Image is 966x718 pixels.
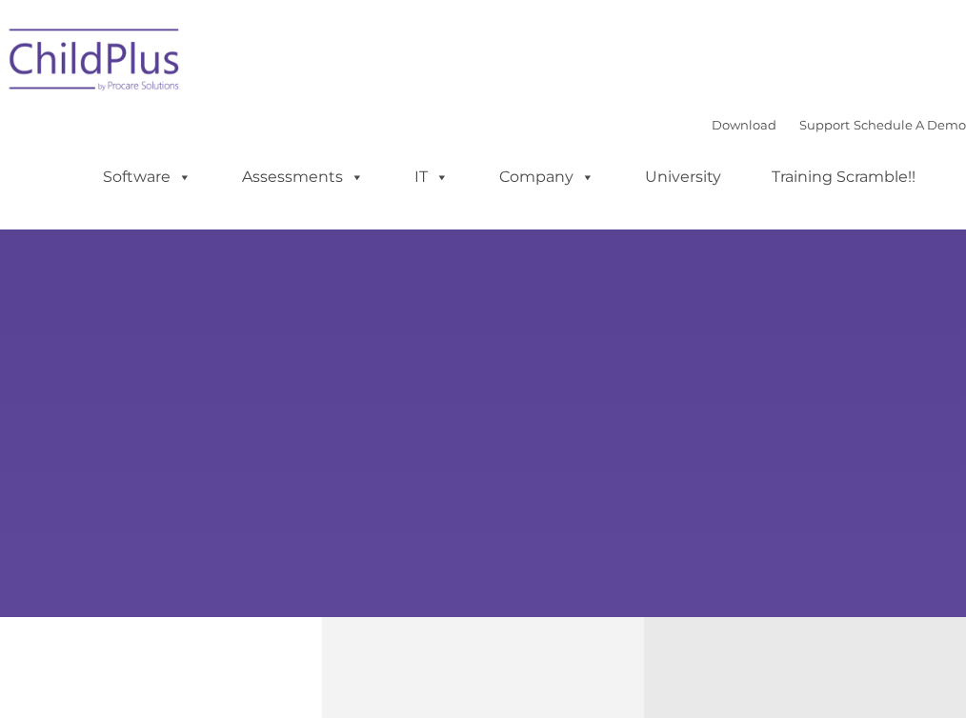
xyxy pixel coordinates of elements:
font: | [712,117,966,132]
a: Schedule A Demo [854,117,966,132]
a: Software [84,158,211,196]
a: Company [480,158,614,196]
a: Training Scramble!! [753,158,935,196]
a: Support [799,117,850,132]
a: Assessments [223,158,383,196]
a: University [626,158,740,196]
a: IT [395,158,468,196]
a: Download [712,117,776,132]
